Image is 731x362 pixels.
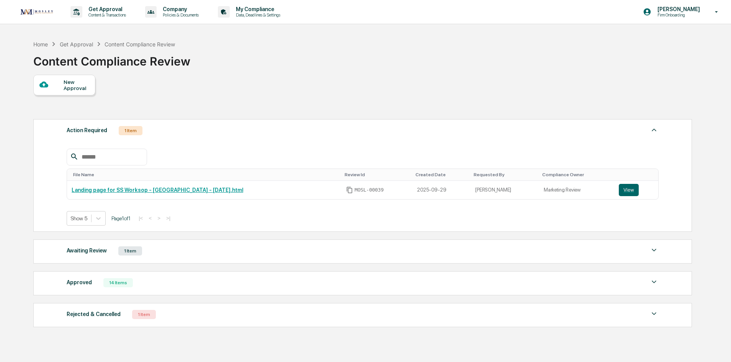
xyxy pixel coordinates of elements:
[346,187,353,193] span: Copy Id
[18,7,55,17] img: logo
[72,187,243,193] a: Landing page for SS Worksop - [GEOGRAPHIC_DATA] - [DATE].html
[539,181,614,199] td: Marketing Review
[82,6,130,12] p: Get Approval
[230,12,284,18] p: Data, Deadlines & Settings
[67,125,107,135] div: Action Required
[649,277,659,287] img: caret
[649,246,659,255] img: caret
[355,187,384,193] span: MOSL-00039
[67,277,92,287] div: Approved
[105,41,175,48] div: Content Compliance Review
[67,309,121,319] div: Rejected & Cancelled
[64,79,89,91] div: New Approval
[33,48,190,68] div: Content Compliance Review
[471,181,539,199] td: [PERSON_NAME]
[60,41,93,48] div: Get Approval
[619,184,639,196] button: View
[649,309,659,318] img: caret
[132,310,156,319] div: 1 Item
[157,12,203,18] p: Policies & Documents
[82,12,130,18] p: Content & Transactions
[146,215,154,221] button: <
[474,172,536,177] div: Toggle SortBy
[119,126,142,135] div: 1 Item
[155,215,163,221] button: >
[33,41,48,48] div: Home
[651,6,704,12] p: [PERSON_NAME]
[345,172,409,177] div: Toggle SortBy
[651,12,704,18] p: Firm Onboarding
[157,6,203,12] p: Company
[136,215,145,221] button: |<
[706,337,727,357] iframe: Open customer support
[67,246,107,256] div: Awaiting Review
[619,184,654,196] a: View
[73,172,339,177] div: Toggle SortBy
[111,215,131,221] span: Page 1 of 1
[118,246,142,256] div: 1 Item
[620,172,655,177] div: Toggle SortBy
[415,172,468,177] div: Toggle SortBy
[542,172,611,177] div: Toggle SortBy
[412,181,471,199] td: 2025-09-29
[230,6,284,12] p: My Compliance
[649,125,659,134] img: caret
[103,278,133,287] div: 14 Items
[164,215,173,221] button: >|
